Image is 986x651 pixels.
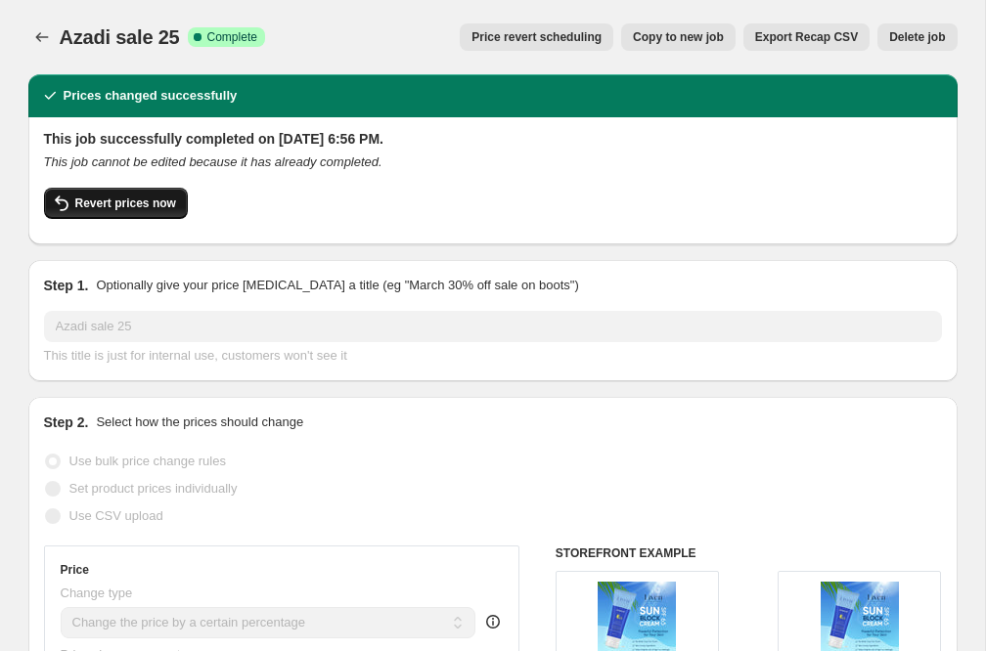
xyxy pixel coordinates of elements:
[28,23,56,51] button: Price change jobs
[556,545,942,561] h6: STOREFRONT EXAMPLE
[44,154,382,169] i: This job cannot be edited because it has already completed.
[755,29,858,45] span: Export Recap CSV
[44,188,188,219] button: Revert prices now
[877,23,957,51] button: Delete job
[44,311,942,342] input: 30% off holiday sale
[69,454,226,468] span: Use bulk price change rules
[889,29,945,45] span: Delete job
[64,86,238,106] h2: Prices changed successfully
[460,23,613,51] button: Price revert scheduling
[69,508,163,523] span: Use CSV upload
[621,23,736,51] button: Copy to new job
[44,412,89,432] h2: Step 2.
[743,23,870,51] button: Export Recap CSV
[44,276,89,295] h2: Step 1.
[471,29,602,45] span: Price revert scheduling
[61,586,133,600] span: Change type
[44,348,347,363] span: This title is just for internal use, customers won't see it
[75,195,176,211] span: Revert prices now
[96,276,578,295] p: Optionally give your price [MEDICAL_DATA] a title (eg "March 30% off sale on boots")
[483,612,503,631] div: help
[69,481,238,496] span: Set product prices individually
[633,29,724,45] span: Copy to new job
[96,412,303,432] p: Select how the prices should change
[61,562,89,578] h3: Price
[60,26,180,48] span: Azadi sale 25
[207,29,257,45] span: Complete
[44,129,942,149] h2: This job successfully completed on [DATE] 6:56 PM.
